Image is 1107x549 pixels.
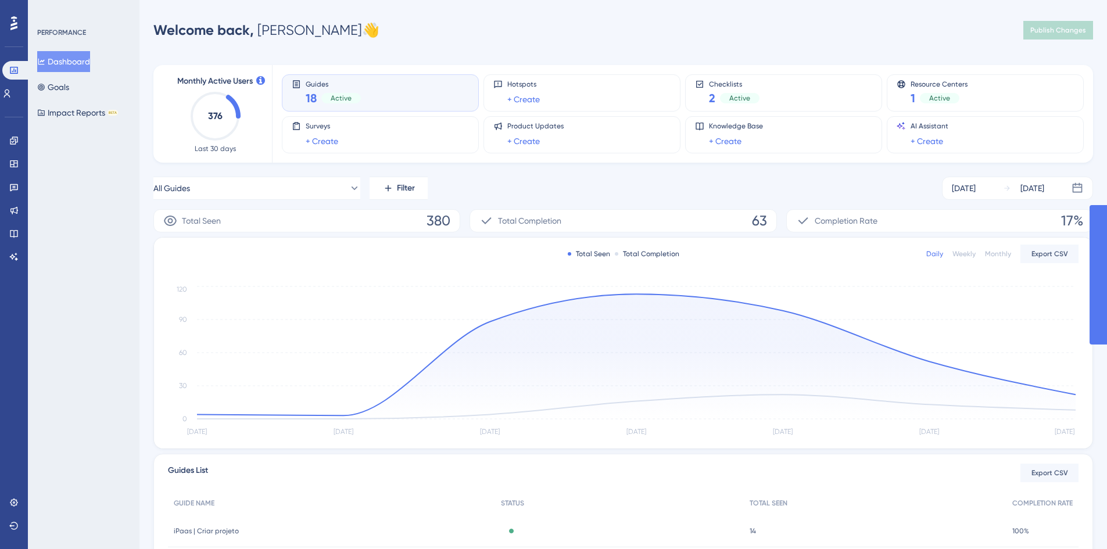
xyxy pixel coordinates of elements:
[37,28,86,37] div: PERFORMANCE
[1023,21,1093,40] button: Publish Changes
[709,134,741,148] a: + Create
[306,90,317,106] span: 18
[709,80,760,88] span: Checklists
[179,349,187,357] tspan: 60
[1058,503,1093,538] iframe: UserGuiding AI Assistant Launcher
[108,110,118,116] div: BETA
[182,214,221,228] span: Total Seen
[709,121,763,131] span: Knowledge Base
[911,134,943,148] a: + Create
[179,315,187,324] tspan: 90
[179,382,187,390] tspan: 30
[177,285,187,293] tspan: 120
[911,80,968,88] span: Resource Centers
[334,428,353,436] tspan: [DATE]
[709,90,715,106] span: 2
[1012,526,1029,536] span: 100%
[153,181,190,195] span: All Guides
[153,177,360,200] button: All Guides
[815,214,877,228] span: Completion Rate
[1020,464,1079,482] button: Export CSV
[498,214,561,228] span: Total Completion
[752,211,767,230] span: 63
[919,428,939,436] tspan: [DATE]
[1030,26,1086,35] span: Publish Changes
[507,80,540,89] span: Hotspots
[1020,245,1079,263] button: Export CSV
[306,134,338,148] a: + Create
[370,177,428,200] button: Filter
[985,249,1011,259] div: Monthly
[37,51,90,72] button: Dashboard
[952,181,976,195] div: [DATE]
[729,94,750,103] span: Active
[37,102,118,123] button: Impact ReportsBETA
[187,428,207,436] tspan: [DATE]
[1031,249,1068,259] span: Export CSV
[208,110,223,121] text: 376
[195,144,236,153] span: Last 30 days
[929,94,950,103] span: Active
[397,181,415,195] span: Filter
[507,92,540,106] a: + Create
[1031,468,1068,478] span: Export CSV
[182,415,187,423] tspan: 0
[626,428,646,436] tspan: [DATE]
[750,498,787,508] span: TOTAL SEEN
[306,80,361,88] span: Guides
[568,249,610,259] div: Total Seen
[306,121,338,131] span: Surveys
[153,21,379,40] div: [PERSON_NAME] 👋
[427,211,450,230] span: 380
[952,249,976,259] div: Weekly
[1020,181,1044,195] div: [DATE]
[911,90,915,106] span: 1
[1012,498,1073,508] span: COMPLETION RATE
[773,428,793,436] tspan: [DATE]
[174,498,214,508] span: GUIDE NAME
[911,121,948,131] span: AI Assistant
[926,249,943,259] div: Daily
[480,428,500,436] tspan: [DATE]
[507,134,540,148] a: + Create
[507,121,564,131] span: Product Updates
[750,526,756,536] span: 14
[174,526,239,536] span: iPaas | Criar projeto
[615,249,679,259] div: Total Completion
[153,21,254,38] span: Welcome back,
[1055,428,1074,436] tspan: [DATE]
[177,74,253,88] span: Monthly Active Users
[37,77,69,98] button: Goals
[501,498,524,508] span: STATUS
[331,94,352,103] span: Active
[1061,211,1083,230] span: 17%
[168,464,208,482] span: Guides List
